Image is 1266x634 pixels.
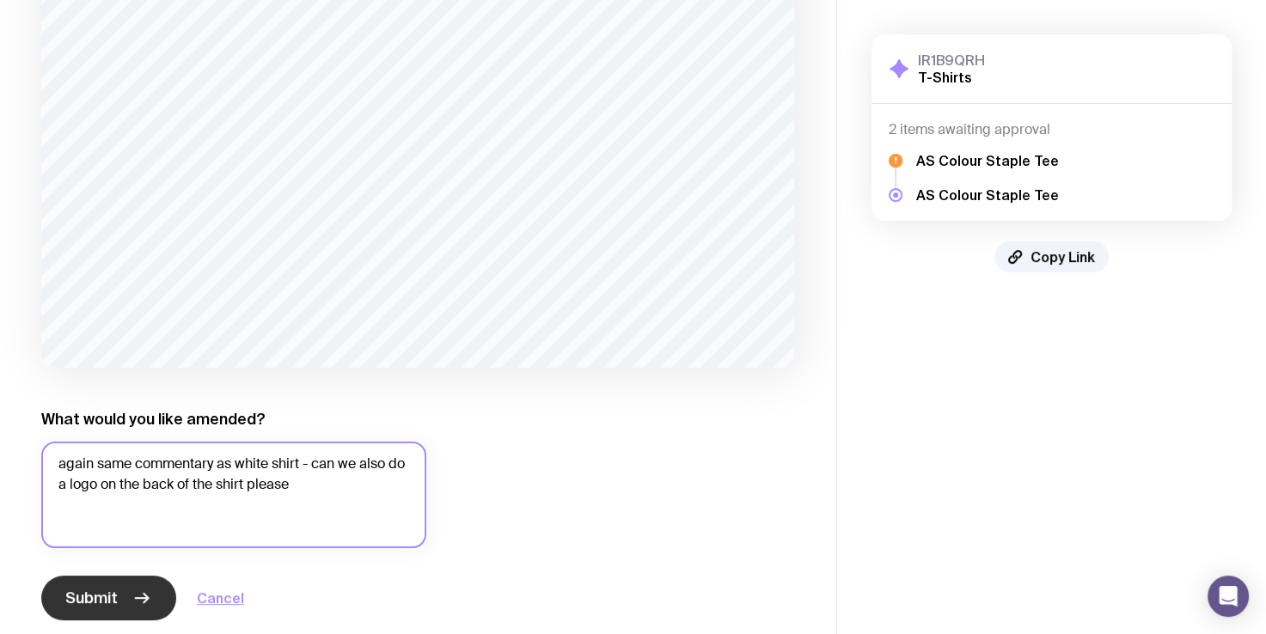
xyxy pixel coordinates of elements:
[65,588,118,608] span: Submit
[918,52,985,69] h3: IR1B9QRH
[918,69,985,86] h2: T-Shirts
[994,241,1109,272] button: Copy Link
[916,152,1059,169] h5: AS Colour Staple Tee
[1208,576,1249,617] div: Open Intercom Messenger
[197,588,244,608] button: Cancel
[916,186,1059,204] h5: AS Colour Staple Tee
[1031,248,1095,265] span: Copy Link
[41,409,266,430] label: What would you like amended?
[889,121,1214,138] h4: 2 items awaiting approval
[41,576,176,620] button: Submit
